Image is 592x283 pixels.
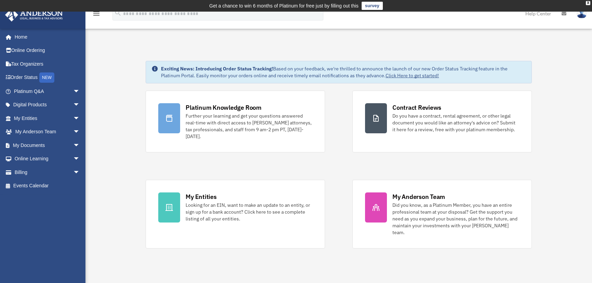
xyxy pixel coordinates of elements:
[586,1,590,5] div: close
[161,65,526,79] div: Based on your feedback, we're thrilled to announce the launch of our new Order Status Tracking fe...
[73,98,87,112] span: arrow_drop_down
[352,180,532,248] a: My Anderson Team Did you know, as a Platinum Member, you have an entire professional team at your...
[146,91,325,152] a: Platinum Knowledge Room Further your learning and get your questions answered real-time with dire...
[5,111,90,125] a: My Entitiesarrow_drop_down
[5,98,90,112] a: Digital Productsarrow_drop_down
[386,72,439,79] a: Click Here to get started!
[186,202,312,222] div: Looking for an EIN, want to make an update to an entity, or sign up for a bank account? Click her...
[5,44,90,57] a: Online Ordering
[114,9,122,17] i: search
[186,192,216,201] div: My Entities
[392,202,519,236] div: Did you know, as a Platinum Member, you have an entire professional team at your disposal? Get th...
[146,180,325,248] a: My Entities Looking for an EIN, want to make an update to an entity, or sign up for a bank accoun...
[3,8,65,22] img: Anderson Advisors Platinum Portal
[186,103,261,112] div: Platinum Knowledge Room
[392,192,445,201] div: My Anderson Team
[186,112,312,140] div: Further your learning and get your questions answered real-time with direct access to [PERSON_NAM...
[209,2,359,10] div: Get a chance to win 6 months of Platinum for free just by filling out this
[92,10,100,18] i: menu
[362,2,383,10] a: survey
[73,165,87,179] span: arrow_drop_down
[577,9,587,18] img: User Pic
[73,152,87,166] span: arrow_drop_down
[73,111,87,125] span: arrow_drop_down
[5,125,90,139] a: My Anderson Teamarrow_drop_down
[5,138,90,152] a: My Documentsarrow_drop_down
[73,138,87,152] span: arrow_drop_down
[73,84,87,98] span: arrow_drop_down
[39,72,54,83] div: NEW
[161,66,273,72] strong: Exciting News: Introducing Order Status Tracking!
[392,112,519,133] div: Do you have a contract, rental agreement, or other legal document you would like an attorney's ad...
[392,103,441,112] div: Contract Reviews
[73,125,87,139] span: arrow_drop_down
[5,165,90,179] a: Billingarrow_drop_down
[5,179,90,193] a: Events Calendar
[92,12,100,18] a: menu
[5,30,87,44] a: Home
[352,91,532,152] a: Contract Reviews Do you have a contract, rental agreement, or other legal document you would like...
[5,152,90,166] a: Online Learningarrow_drop_down
[5,71,90,85] a: Order StatusNEW
[5,84,90,98] a: Platinum Q&Aarrow_drop_down
[5,57,90,71] a: Tax Organizers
